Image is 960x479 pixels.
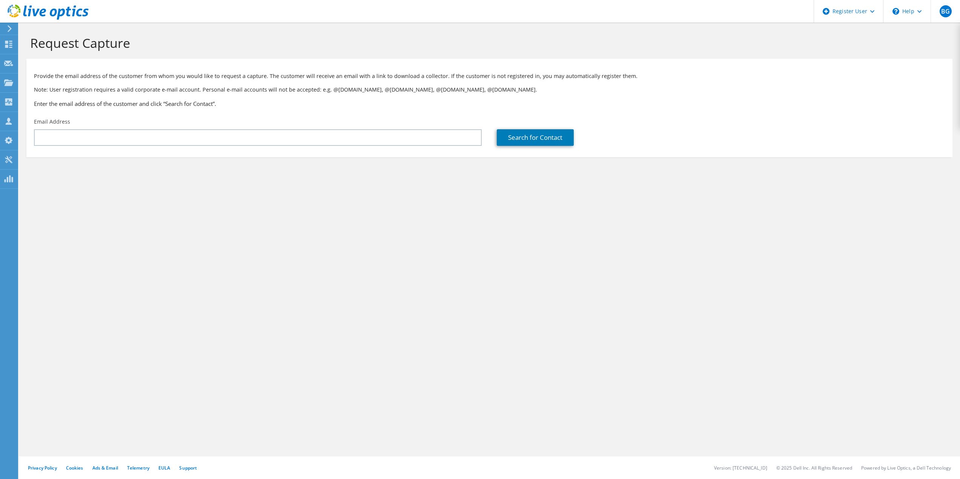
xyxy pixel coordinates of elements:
label: Email Address [34,118,70,125]
a: Search for Contact [497,129,574,146]
svg: \n [892,8,899,15]
li: Version: [TECHNICAL_ID] [714,465,767,471]
span: BG [940,5,952,17]
h1: Request Capture [30,35,945,51]
a: Cookies [66,465,83,471]
a: Telemetry [127,465,149,471]
p: Note: User registration requires a valid corporate e-mail account. Personal e-mail accounts will ... [34,86,945,94]
h3: Enter the email address of the customer and click “Search for Contact”. [34,99,945,108]
a: Support [179,465,197,471]
a: Privacy Policy [28,465,57,471]
a: Ads & Email [92,465,118,471]
li: © 2025 Dell Inc. All Rights Reserved [776,465,852,471]
a: EULA [158,465,170,471]
p: Provide the email address of the customer from whom you would like to request a capture. The cust... [34,72,945,80]
li: Powered by Live Optics, a Dell Technology [861,465,951,471]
